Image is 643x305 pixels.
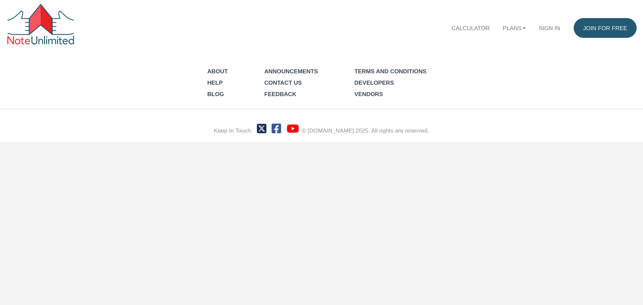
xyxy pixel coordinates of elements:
a: Plans [496,18,532,37]
div: © [DOMAIN_NAME] 2025. All rights are reserved. [302,127,429,135]
a: Calculator [445,18,496,37]
a: Sign in [532,18,567,37]
a: About [207,68,228,75]
a: Terms and Conditions [354,68,426,75]
a: Contact Us [264,79,302,86]
a: Blog [207,91,224,97]
div: Keep In Touch: [214,127,253,135]
a: Developers [354,79,394,86]
a: Vendors [354,91,383,97]
a: Help [207,79,223,86]
a: Join for FREE [574,18,636,37]
a: Announcements [264,68,318,75]
a: Feedback [264,91,296,97]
